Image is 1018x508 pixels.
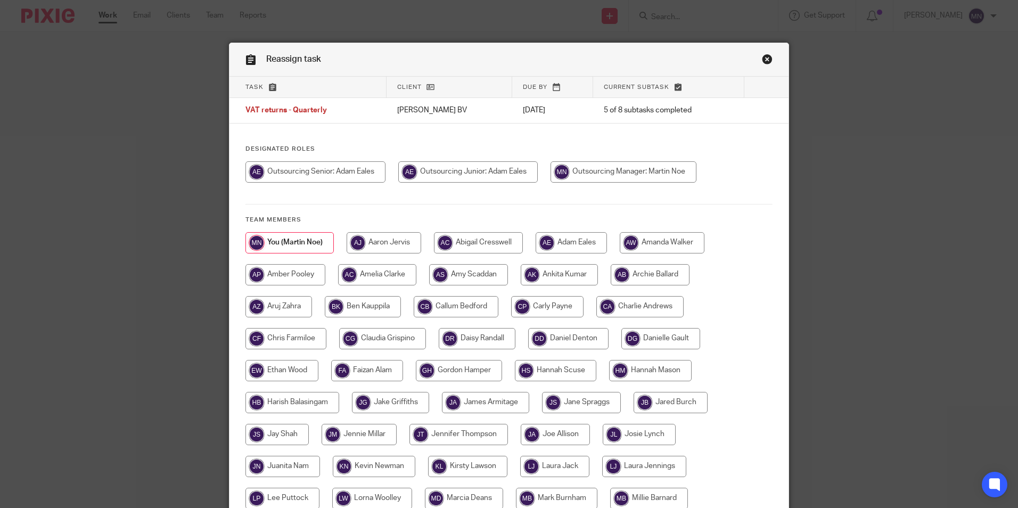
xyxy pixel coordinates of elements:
a: Close this dialog window [762,54,773,68]
h4: Team members [245,216,773,224]
p: [PERSON_NAME] BV [397,105,502,116]
td: 5 of 8 subtasks completed [593,98,744,124]
h4: Designated Roles [245,145,773,153]
span: VAT returns - Quarterly [245,107,327,114]
span: Task [245,84,264,90]
span: Reassign task [266,55,321,63]
span: Current subtask [604,84,669,90]
p: [DATE] [523,105,582,116]
span: Client [397,84,422,90]
span: Due by [523,84,547,90]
